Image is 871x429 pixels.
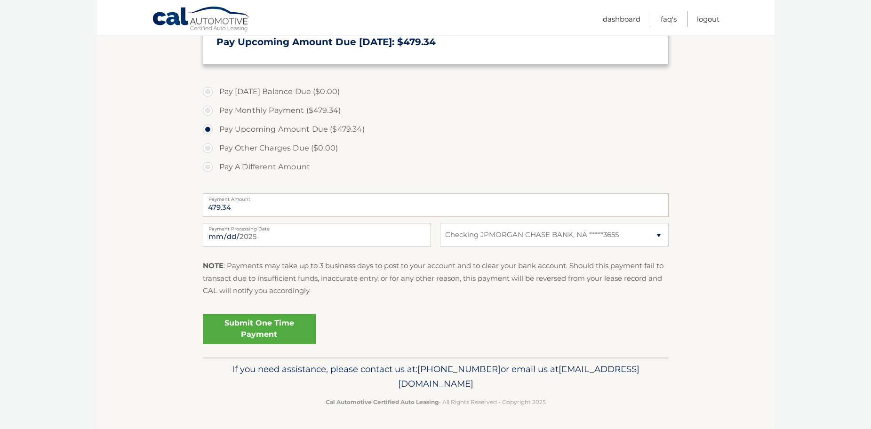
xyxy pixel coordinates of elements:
label: Payment Processing Date [203,223,431,230]
a: Cal Automotive [152,6,251,33]
input: Payment Date [203,223,431,246]
span: [PHONE_NUMBER] [417,364,501,374]
label: Payment Amount [203,193,669,201]
p: - All Rights Reserved - Copyright 2025 [209,397,663,407]
h3: Pay Upcoming Amount Due [DATE]: $479.34 [216,36,655,48]
p: If you need assistance, please contact us at: or email us at [209,362,663,392]
strong: NOTE [203,261,224,270]
label: Pay [DATE] Balance Due ($0.00) [203,82,669,101]
label: Pay Monthly Payment ($479.34) [203,101,669,120]
strong: Cal Automotive Certified Auto Leasing [326,398,439,405]
a: Submit One Time Payment [203,314,316,344]
input: Payment Amount [203,193,669,217]
a: Dashboard [603,11,640,27]
label: Pay A Different Amount [203,158,669,176]
a: FAQ's [661,11,677,27]
p: : Payments may take up to 3 business days to post to your account and to clear your bank account.... [203,260,669,297]
a: Logout [697,11,719,27]
label: Pay Other Charges Due ($0.00) [203,139,669,158]
label: Pay Upcoming Amount Due ($479.34) [203,120,669,139]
